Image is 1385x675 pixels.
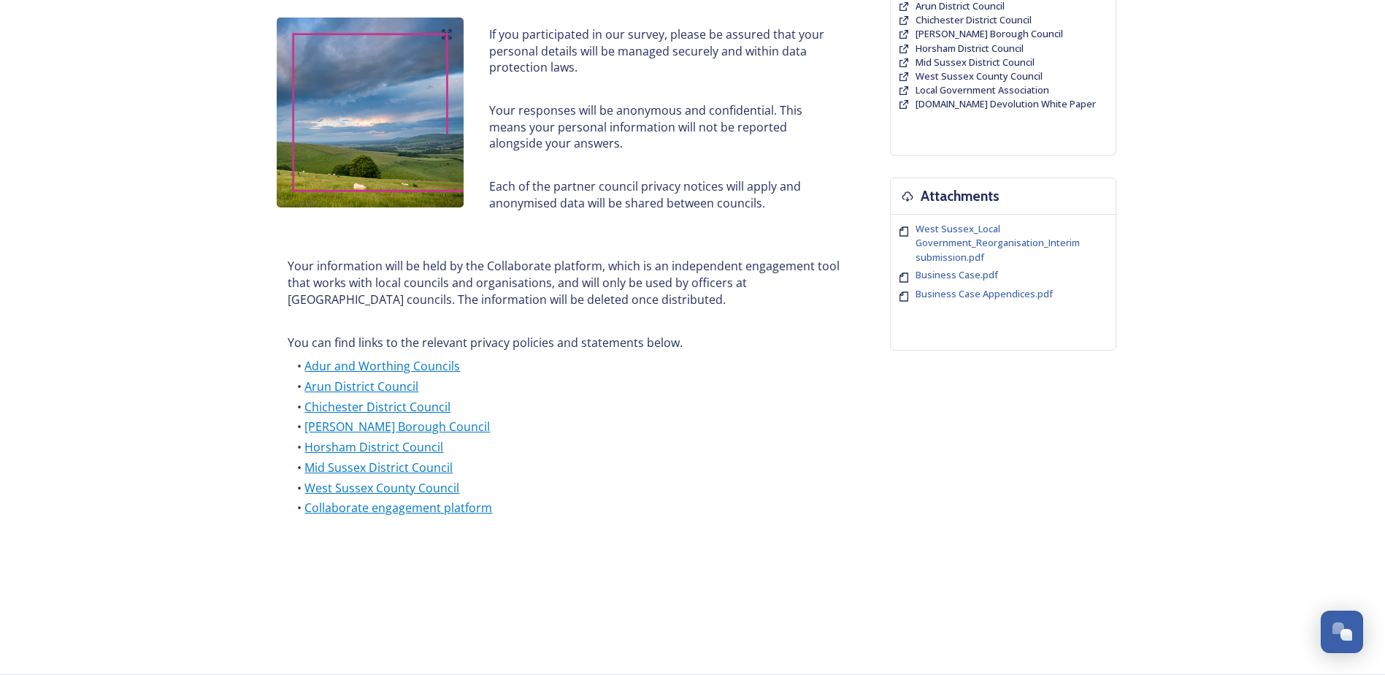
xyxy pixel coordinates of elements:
[304,500,492,516] a: Collaborate engagement platform
[916,27,1063,41] a: [PERSON_NAME] Borough Council
[916,69,1043,83] span: West Sussex County Council
[916,97,1096,110] span: [DOMAIN_NAME] Devolution White Paper
[921,186,1000,207] h3: Attachments
[304,378,418,394] a: Arun District Council
[916,97,1096,111] a: [DOMAIN_NAME] Devolution White Paper
[304,399,450,415] a: Chichester District Council
[916,83,1049,96] span: Local Government Association
[916,69,1043,83] a: West Sussex County Council
[304,358,460,374] a: Adur and Worthing Councils
[304,439,443,455] a: Horsham District Council
[916,83,1049,97] a: Local Government Association
[304,480,459,496] a: West Sussex County Council
[916,56,1035,69] a: Mid Sussex District Council
[916,287,1053,300] span: Business Case Appendices.pdf
[304,459,453,476] a: Mid Sussex District Council
[288,335,843,351] p: You can find links to the relevant privacy policies and statements below.
[916,268,998,281] span: Business Case.pdf
[489,102,842,152] p: Your responses will be anonymous and confidential. This means your personal information will not ...
[916,27,1063,40] span: [PERSON_NAME] Borough Council
[288,258,843,308] p: Your information will be held by the Collaborate platform, which is an independent engagement too...
[304,419,490,435] a: [PERSON_NAME] Borough Council
[916,13,1032,27] a: Chichester District Council
[489,178,842,211] p: Each of the partner council privacy notices will apply and anonymised data will be shared between...
[916,222,1080,263] span: West Sussex_Local Government_Reorganisation_Interim submission.pdf
[916,13,1032,26] span: Chichester District Council
[1321,611,1363,653] button: Open Chat
[916,42,1024,56] a: Horsham District Council
[489,26,842,76] p: If you participated in our survey, please be assured that your personal details will be managed s...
